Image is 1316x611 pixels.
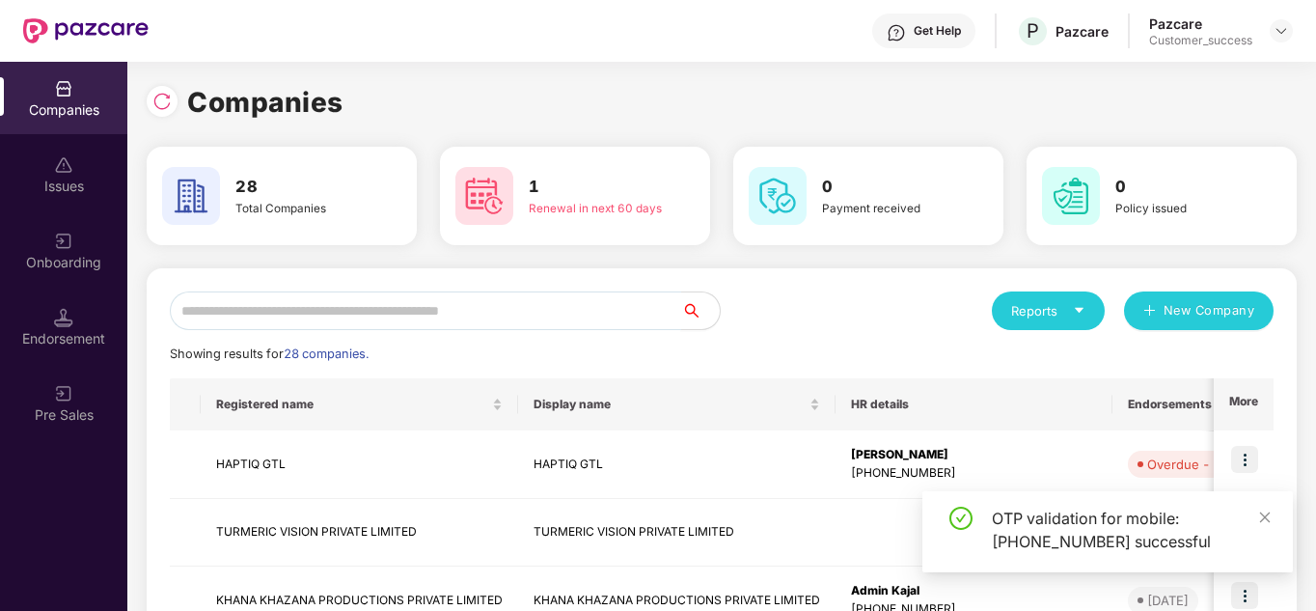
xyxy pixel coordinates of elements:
[187,81,343,124] h1: Companies
[749,167,807,225] img: svg+xml;base64,PHN2ZyB4bWxucz0iaHR0cDovL3d3dy53My5vcmcvMjAwMC9zdmciIHdpZHRoPSI2MCIgaGVpZ2h0PSI2MC...
[1128,397,1238,412] span: Endorsements
[216,397,488,412] span: Registered name
[54,155,73,175] img: svg+xml;base64,PHN2ZyBpZD0iSXNzdWVzX2Rpc2FibGVkIiB4bWxucz0iaHR0cDovL3d3dy53My5vcmcvMjAwMC9zdmciIH...
[1147,455,1236,474] div: Overdue - 53d
[822,175,955,200] h3: 0
[1124,292,1274,330] button: plusNew Company
[1143,304,1156,319] span: plus
[1214,378,1274,430] th: More
[235,200,369,217] div: Total Companies
[1073,304,1085,317] span: caret-down
[201,378,518,430] th: Registered name
[529,200,662,217] div: Renewal in next 60 days
[992,507,1270,553] div: OTP validation for mobile: [PHONE_NUMBER] successful
[914,23,961,39] div: Get Help
[455,167,513,225] img: svg+xml;base64,PHN2ZyB4bWxucz0iaHR0cDovL3d3dy53My5vcmcvMjAwMC9zdmciIHdpZHRoPSI2MCIgaGVpZ2h0PSI2MC...
[284,347,369,361] span: 28 companies.
[1147,591,1189,610] div: [DATE]
[518,378,836,430] th: Display name
[1027,19,1039,42] span: P
[201,430,518,499] td: HAPTIQ GTL
[851,464,1097,483] div: [PHONE_NUMBER]
[534,397,806,412] span: Display name
[1011,301,1085,320] div: Reports
[54,79,73,98] img: svg+xml;base64,PHN2ZyBpZD0iQ29tcGFuaWVzIiB4bWxucz0iaHR0cDovL3d3dy53My5vcmcvMjAwMC9zdmciIHdpZHRoPS...
[518,430,836,499] td: HAPTIQ GTL
[235,175,369,200] h3: 28
[152,92,172,111] img: svg+xml;base64,PHN2ZyBpZD0iUmVsb2FkLTMyeDMyIiB4bWxucz0iaHR0cDovL3d3dy53My5vcmcvMjAwMC9zdmciIHdpZH...
[529,175,662,200] h3: 1
[1231,582,1258,609] img: icon
[680,303,720,319] span: search
[23,18,149,43] img: New Pazcare Logo
[1149,14,1252,33] div: Pazcare
[1258,511,1272,524] span: close
[1115,175,1248,200] h3: 0
[851,582,1097,600] div: Admin Kajal
[836,378,1112,430] th: HR details
[822,200,955,217] div: Payment received
[949,507,973,530] span: check-circle
[680,292,721,330] button: search
[1231,446,1258,473] img: icon
[170,347,369,361] span: Showing results for
[851,446,1097,464] div: [PERSON_NAME]
[201,499,518,568] td: TURMERIC VISION PRIVATE LIMITED
[54,308,73,327] img: svg+xml;base64,PHN2ZyB3aWR0aD0iMTQuNSIgaGVpZ2h0PSIxNC41IiB2aWV3Qm94PSIwIDAgMTYgMTYiIGZpbGw9Im5vbm...
[54,384,73,403] img: svg+xml;base64,PHN2ZyB3aWR0aD0iMjAiIGhlaWdodD0iMjAiIHZpZXdCb3g9IjAgMCAyMCAyMCIgZmlsbD0ibm9uZSIgeG...
[1056,22,1109,41] div: Pazcare
[54,232,73,251] img: svg+xml;base64,PHN2ZyB3aWR0aD0iMjAiIGhlaWdodD0iMjAiIHZpZXdCb3g9IjAgMCAyMCAyMCIgZmlsbD0ibm9uZSIgeG...
[1115,200,1248,217] div: Policy issued
[1274,23,1289,39] img: svg+xml;base64,PHN2ZyBpZD0iRHJvcGRvd24tMzJ4MzIiIHhtbG5zPSJodHRwOi8vd3d3LnczLm9yZy8yMDAwL3N2ZyIgd2...
[1149,33,1252,48] div: Customer_success
[1042,167,1100,225] img: svg+xml;base64,PHN2ZyB4bWxucz0iaHR0cDovL3d3dy53My5vcmcvMjAwMC9zdmciIHdpZHRoPSI2MCIgaGVpZ2h0PSI2MC...
[518,499,836,568] td: TURMERIC VISION PRIVATE LIMITED
[887,23,906,42] img: svg+xml;base64,PHN2ZyBpZD0iSGVscC0zMngzMiIgeG1sbnM9Imh0dHA6Ly93d3cudzMub3JnLzIwMDAvc3ZnIiB3aWR0aD...
[162,167,220,225] img: svg+xml;base64,PHN2ZyB4bWxucz0iaHR0cDovL3d3dy53My5vcmcvMjAwMC9zdmciIHdpZHRoPSI2MCIgaGVpZ2h0PSI2MC...
[1164,301,1255,320] span: New Company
